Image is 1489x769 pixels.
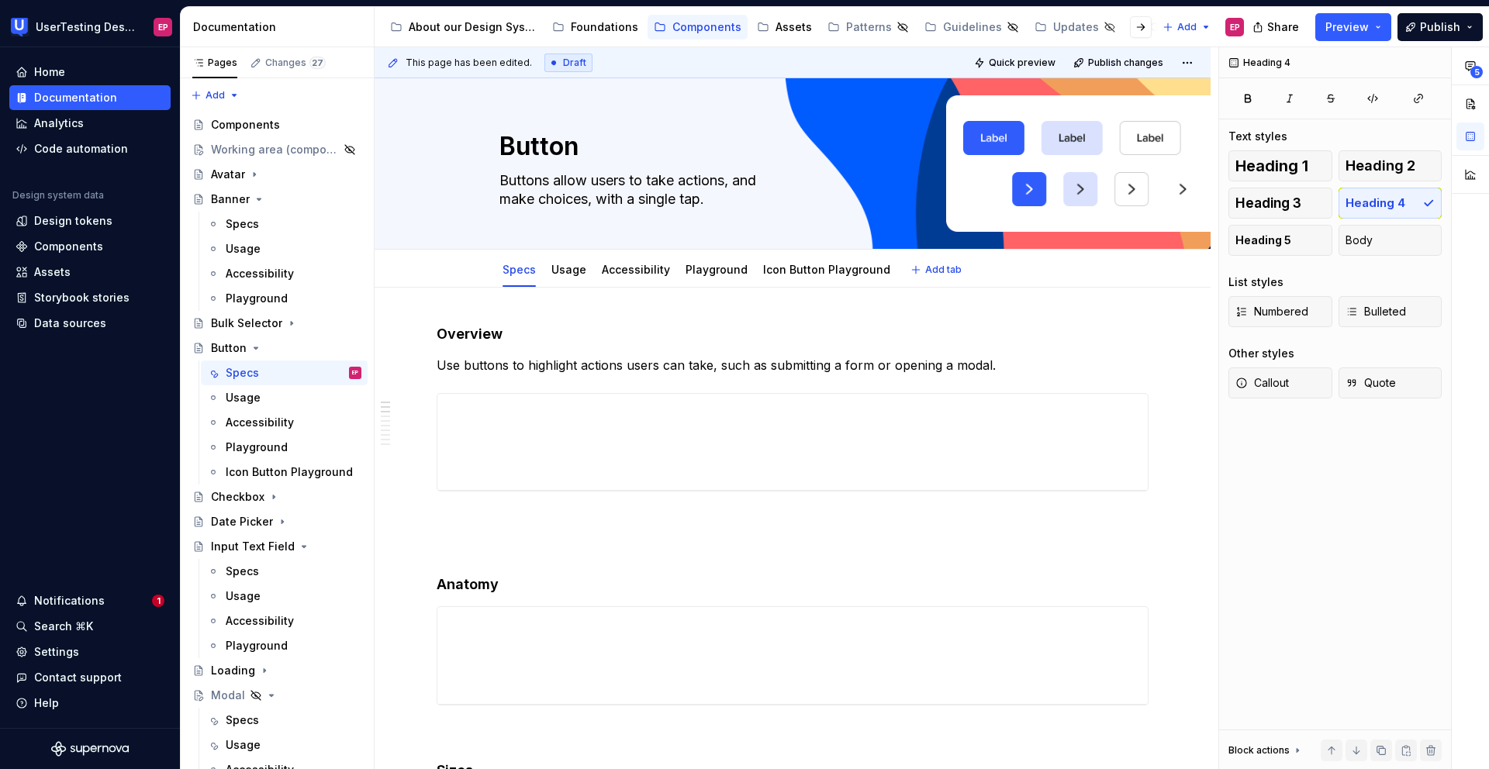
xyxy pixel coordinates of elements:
div: Avatar [211,167,245,182]
button: Add [186,84,244,106]
div: EP [352,365,358,381]
a: Guidelines [918,15,1025,40]
div: Icon Button Playground [226,464,353,480]
a: Date Picker [186,509,368,534]
div: Pages [192,57,237,69]
div: Playground [226,291,288,306]
div: Loading [211,663,255,678]
h4: Anatomy [437,575,1149,594]
div: Components [211,117,280,133]
span: 27 [309,57,326,69]
div: Usage [226,737,261,753]
a: Specs [201,559,368,584]
a: SpecsEP [201,360,368,385]
button: Heading 1 [1228,150,1332,181]
div: Help [34,695,59,711]
button: Heading 2 [1339,150,1442,181]
button: Bulleted [1339,296,1442,327]
button: Body [1339,225,1442,256]
span: Heading 2 [1346,158,1415,174]
div: Playground [679,253,754,285]
button: Search ⌘K [9,614,171,639]
button: Heading 5 [1228,225,1332,256]
span: Add [1177,21,1197,33]
a: About our Design System [384,15,543,40]
span: Add [206,89,225,102]
button: Publish [1397,13,1483,41]
div: Playground [226,638,288,653]
span: Heading 5 [1235,233,1291,248]
span: 5 [1470,66,1483,78]
a: Patterns [821,15,915,40]
div: Accessibility [596,253,676,285]
div: Accessibility [226,266,294,281]
div: Design tokens [34,213,112,229]
a: Bulk Selector [186,311,368,336]
a: Usage [201,733,368,757]
span: Callout [1235,375,1289,391]
a: Specs [201,212,368,236]
div: Assets [34,264,71,280]
button: Heading 3 [1228,188,1332,219]
a: Icon Button Playground [201,460,368,485]
span: Heading 3 [1235,195,1301,211]
div: Components [34,239,103,254]
a: Components [648,15,748,40]
a: Input Text Field [186,534,368,559]
textarea: Button [496,128,1083,165]
span: Publish [1420,19,1460,35]
a: Specs [503,263,536,276]
div: Playground [226,440,288,455]
button: Help [9,691,171,716]
div: Text styles [1228,129,1287,144]
a: Usage [201,385,368,410]
button: Preview [1315,13,1391,41]
div: Documentation [34,90,117,105]
button: Publish changes [1069,52,1170,74]
a: Data sources [9,311,171,336]
div: Changes [265,57,326,69]
span: Share [1267,19,1299,35]
a: Analytics [9,111,171,136]
div: Button [211,340,247,356]
div: Banner [211,191,250,207]
a: Avatar [186,162,368,187]
h4: Overview [437,325,1149,343]
a: Accessibility [201,410,368,435]
div: Usage [226,390,261,405]
a: Assets [751,15,818,40]
svg: Supernova Logo [51,741,129,757]
div: Page tree [384,12,1155,43]
img: 41adf70f-fc1c-4662-8e2d-d2ab9c673b1b.png [11,18,29,36]
div: Documentation [193,19,368,35]
a: Assets [9,260,171,284]
div: Settings [34,644,79,660]
a: Loading [186,658,368,683]
div: Search ⌘K [34,619,93,634]
div: Usage [226,588,261,604]
div: Block actions [1228,740,1304,761]
div: Guidelines [943,19,1002,35]
div: Other styles [1228,346,1294,361]
span: Body [1346,233,1373,248]
span: Preview [1325,19,1369,35]
a: Usage [201,584,368,609]
a: Accessibility [201,609,368,633]
div: Checkbox [211,489,264,505]
div: Patterns [846,19,892,35]
a: Components [186,112,368,137]
div: EP [158,21,168,33]
div: Storybook stories [34,290,130,305]
div: Usage [545,253,592,285]
a: Home [9,60,171,84]
span: Quote [1346,375,1396,391]
a: Modal [186,683,368,708]
span: Publish changes [1088,57,1163,69]
div: Design system data [12,189,104,202]
div: Specs [496,253,542,285]
button: UserTesting Design SystemEP [3,10,177,43]
div: Working area (components) [211,142,339,157]
a: Checkbox [186,485,368,509]
div: Components [672,19,741,35]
